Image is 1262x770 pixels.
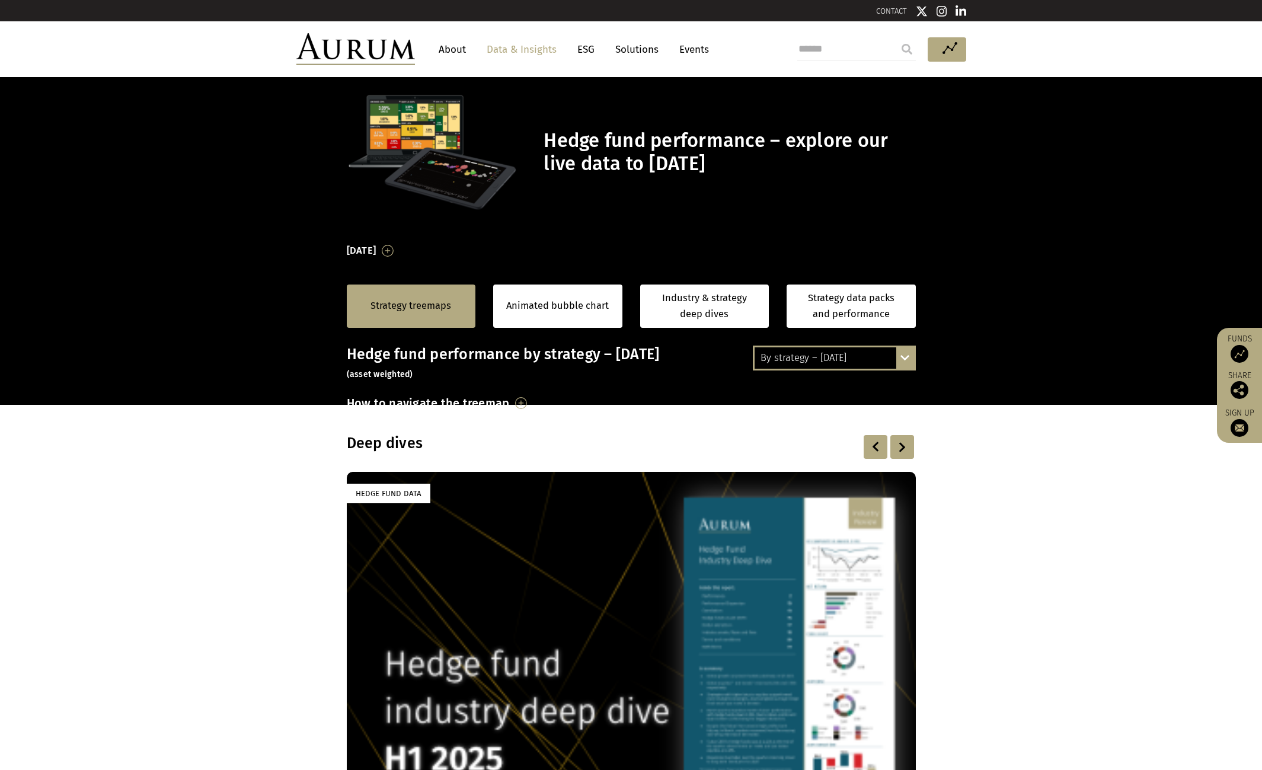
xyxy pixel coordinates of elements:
[937,5,947,17] img: Instagram icon
[916,5,928,17] img: Twitter icon
[347,242,376,260] h3: [DATE]
[1231,345,1248,363] img: Access Funds
[1223,334,1256,363] a: Funds
[876,7,907,15] a: CONTACT
[571,39,600,60] a: ESG
[956,5,966,17] img: Linkedin icon
[347,434,763,452] h3: Deep dives
[609,39,664,60] a: Solutions
[296,33,415,65] img: Aurum
[347,346,916,381] h3: Hedge fund performance by strategy – [DATE]
[481,39,563,60] a: Data & Insights
[787,285,916,328] a: Strategy data packs and performance
[347,393,510,413] h3: How to navigate the treemap
[1231,381,1248,399] img: Share this post
[640,285,769,328] a: Industry & strategy deep dives
[544,129,912,175] h1: Hedge fund performance – explore our live data to [DATE]
[506,298,609,314] a: Animated bubble chart
[1223,408,1256,437] a: Sign up
[755,347,914,369] div: By strategy – [DATE]
[673,39,709,60] a: Events
[347,484,430,503] div: Hedge Fund Data
[370,298,451,314] a: Strategy treemaps
[433,39,472,60] a: About
[1223,372,1256,399] div: Share
[895,37,919,61] input: Submit
[1231,419,1248,437] img: Sign up to our newsletter
[347,369,413,379] small: (asset weighted)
